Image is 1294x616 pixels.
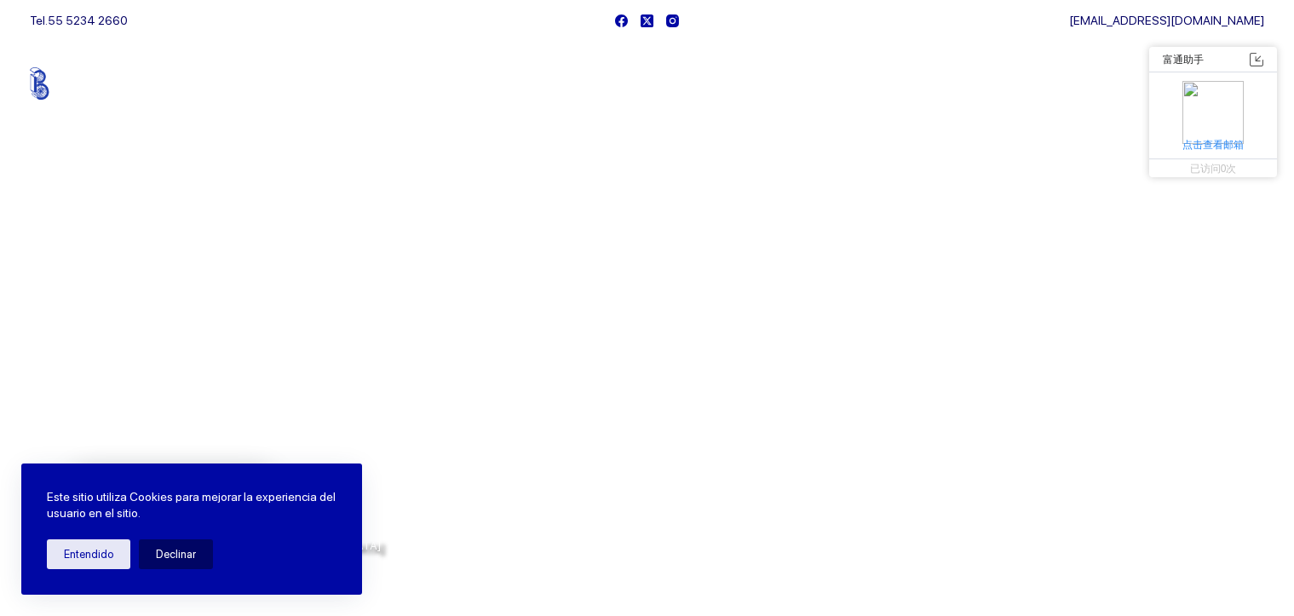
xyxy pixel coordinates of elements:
nav: Menu Principal [446,41,848,126]
span: Bienvenido a Balerytodo® [65,254,283,275]
span: Rodamientos y refacciones industriales [65,426,401,447]
a: Facebook [615,14,628,27]
button: Declinar [139,539,213,569]
p: Este sitio utiliza Cookies para mejorar la experiencia del usuario en el sitio. [47,489,336,522]
a: [EMAIL_ADDRESS][DOMAIN_NAME] [1069,14,1264,27]
button: Entendido [47,539,130,569]
a: 55 5234 2660 [48,14,128,27]
img: Balerytodo [30,67,136,100]
a: Instagram [666,14,679,27]
a: 点击查看邮箱 [1182,139,1244,151]
a: X (Twitter) [641,14,653,27]
div: 富通助手 [1163,55,1204,65]
span: Tel. [30,14,128,27]
span: Somos los doctores de la industria [65,291,626,408]
div: 已访问0次 [1149,158,1277,177]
